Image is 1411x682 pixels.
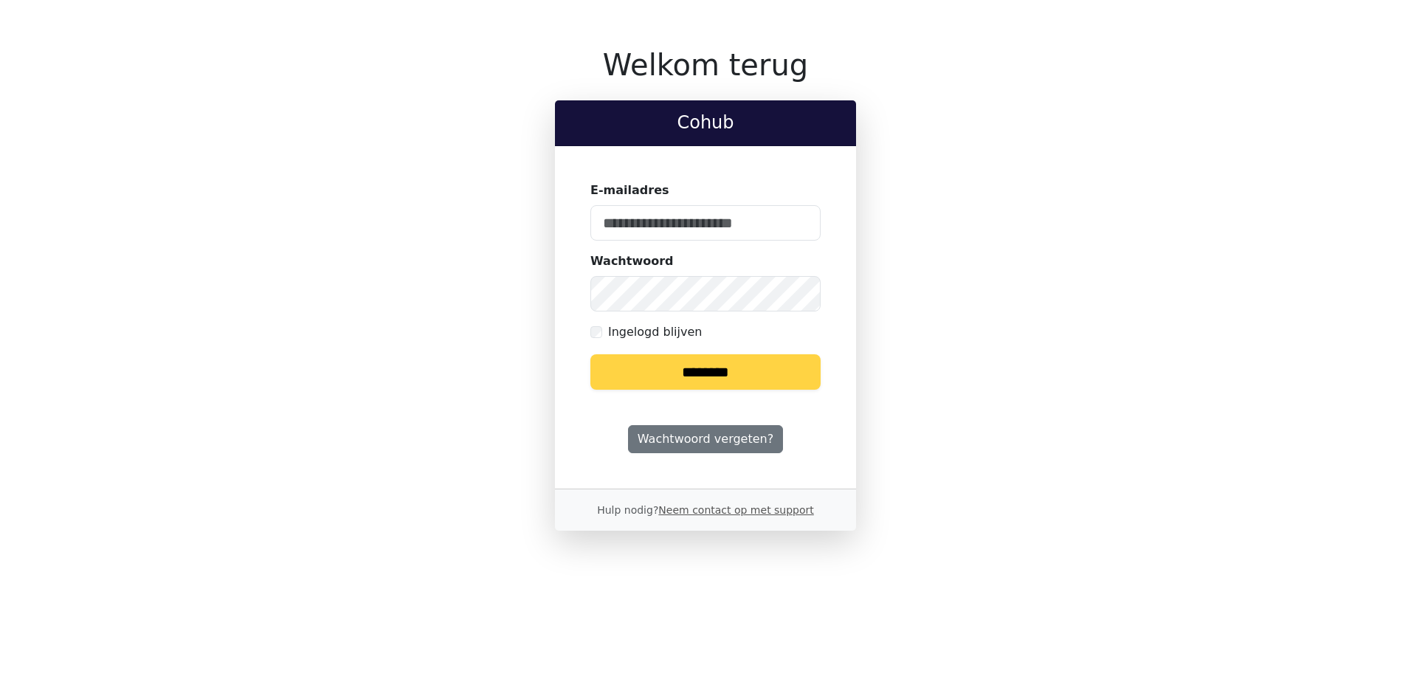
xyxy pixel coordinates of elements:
label: Ingelogd blijven [608,323,702,341]
h1: Welkom terug [555,47,856,83]
h2: Cohub [567,112,844,134]
label: Wachtwoord [590,252,674,270]
a: Neem contact op met support [658,504,813,516]
label: E-mailadres [590,182,669,199]
small: Hulp nodig? [597,504,814,516]
a: Wachtwoord vergeten? [628,425,783,453]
